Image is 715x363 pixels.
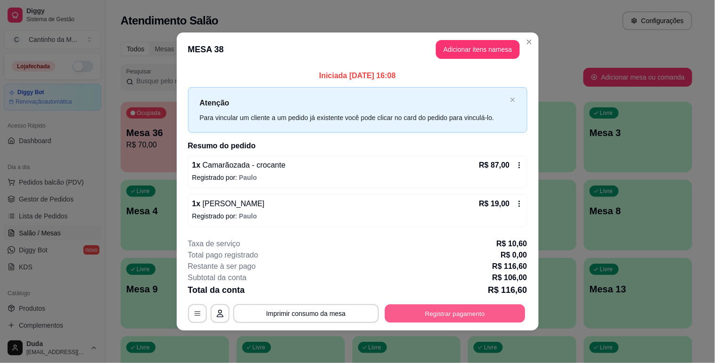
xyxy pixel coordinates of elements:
p: 1 x [192,198,265,210]
p: Atenção [200,97,506,109]
span: Paulo [239,174,257,181]
p: Iniciada [DATE] 16:08 [188,70,527,81]
p: R$ 10,60 [497,238,527,250]
span: Paulo [239,212,257,220]
button: Adicionar itens namesa [436,40,520,59]
p: Total pago registrado [188,250,258,261]
div: Para vincular um cliente a um pedido já existente você pode clicar no card do pedido para vinculá... [200,113,506,123]
p: Registrado por: [192,211,523,221]
p: Registrado por: [192,173,523,182]
p: R$ 106,00 [493,272,527,283]
p: 1 x [192,160,286,171]
p: R$ 116,60 [493,261,527,272]
p: Total da conta [188,283,245,297]
p: Restante à ser pago [188,261,256,272]
p: R$ 116,60 [488,283,527,297]
span: [PERSON_NAME] [200,200,264,208]
header: MESA 38 [177,32,539,66]
h2: Resumo do pedido [188,140,527,152]
span: Camarãozada - crocante [200,161,286,169]
p: Taxa de serviço [188,238,240,250]
p: Subtotal da conta [188,272,247,283]
button: Close [522,34,537,49]
button: Imprimir consumo da mesa [233,304,379,323]
button: Registrar pagamento [385,305,525,323]
button: close [510,97,516,103]
p: R$ 87,00 [479,160,510,171]
p: R$ 0,00 [501,250,527,261]
p: R$ 19,00 [479,198,510,210]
